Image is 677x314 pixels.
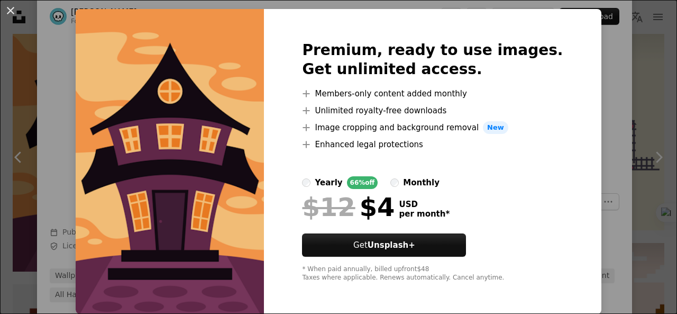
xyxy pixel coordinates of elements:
[347,176,378,189] div: 66% off
[302,41,563,79] h2: Premium, ready to use images. Get unlimited access.
[302,138,563,151] li: Enhanced legal protections
[399,209,450,219] span: per month *
[403,176,440,189] div: monthly
[302,193,395,221] div: $4
[302,104,563,117] li: Unlimited royalty-free downloads
[302,234,466,257] button: GetUnsplash+
[76,9,264,314] img: premium_vector-1722605888903-71ddfdb159ea
[302,265,563,282] div: * When paid annually, billed upfront $48 Taxes where applicable. Renews automatically. Cancel any...
[390,178,399,187] input: monthly
[483,121,508,134] span: New
[368,240,415,250] strong: Unsplash+
[399,200,450,209] span: USD
[302,193,355,221] span: $12
[302,87,563,100] li: Members-only content added monthly
[302,178,310,187] input: yearly66%off
[302,121,563,134] li: Image cropping and background removal
[315,176,342,189] div: yearly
